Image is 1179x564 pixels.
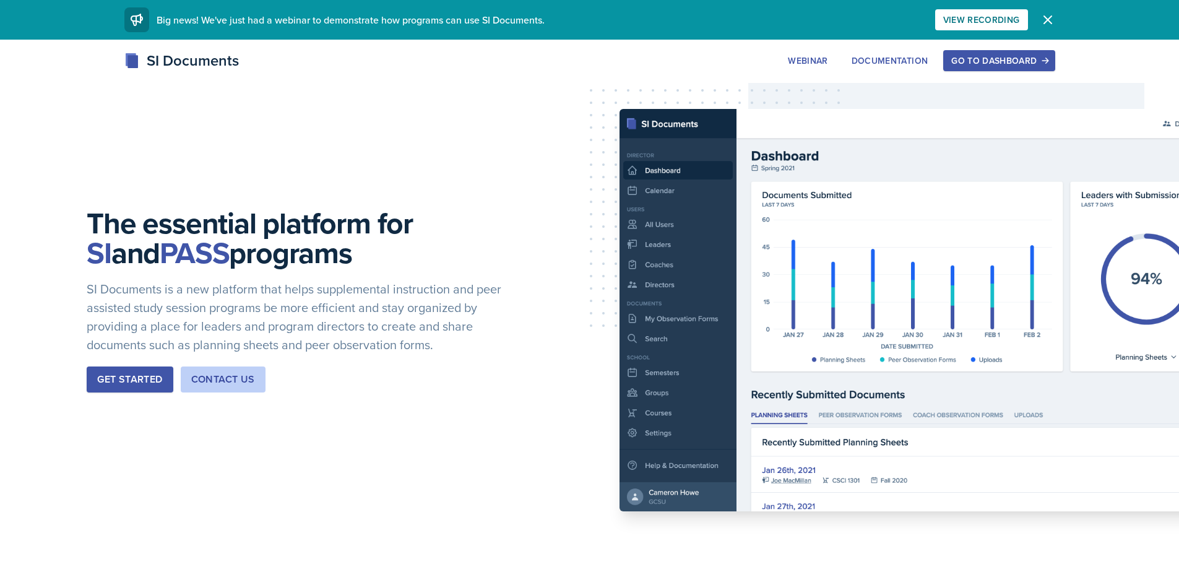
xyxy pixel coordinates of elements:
button: Contact Us [181,367,266,393]
button: Documentation [844,50,936,71]
div: Webinar [788,56,827,66]
div: Documentation [852,56,928,66]
button: View Recording [935,9,1028,30]
div: Get Started [97,372,162,387]
div: Contact Us [191,372,255,387]
button: Webinar [780,50,836,71]
button: Get Started [87,367,173,393]
button: Go to Dashboard [943,50,1055,71]
div: View Recording [943,15,1020,25]
div: Go to Dashboard [951,56,1047,66]
span: Big news! We've just had a webinar to demonstrate how programs can use SI Documents. [157,13,545,27]
div: SI Documents [124,50,239,72]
